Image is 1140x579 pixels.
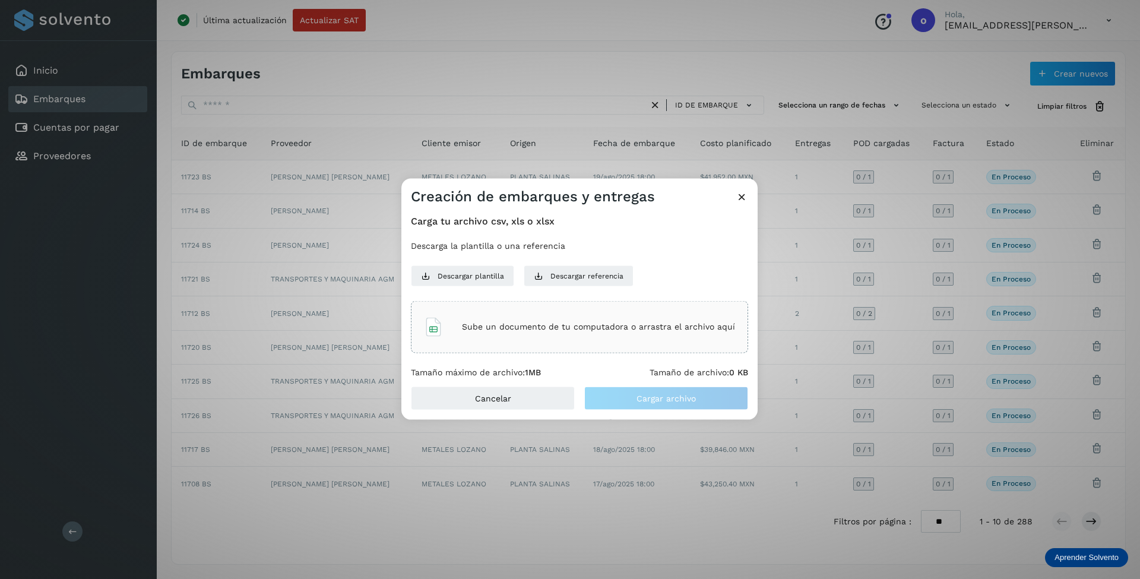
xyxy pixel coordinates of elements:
[411,188,655,205] h3: Creación de embarques y entregas
[411,241,748,251] p: Descarga la plantilla o una referencia
[525,367,541,376] b: 1MB
[411,265,514,286] button: Descargar plantilla
[411,387,575,410] button: Cancelar
[650,367,748,377] p: Tamaño de archivo:
[411,367,541,377] p: Tamaño máximo de archivo:
[438,270,504,281] span: Descargar plantilla
[1054,553,1119,562] p: Aprender Solvento
[729,367,748,376] b: 0 KB
[475,394,511,403] span: Cancelar
[524,265,634,286] button: Descargar referencia
[584,387,748,410] button: Cargar archivo
[636,394,696,403] span: Cargar archivo
[1045,548,1128,567] div: Aprender Solvento
[550,270,623,281] span: Descargar referencia
[411,215,748,226] h4: Carga tu archivo csv, xls o xlsx
[462,322,735,332] p: Sube un documento de tu computadora o arrastra el archivo aquí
